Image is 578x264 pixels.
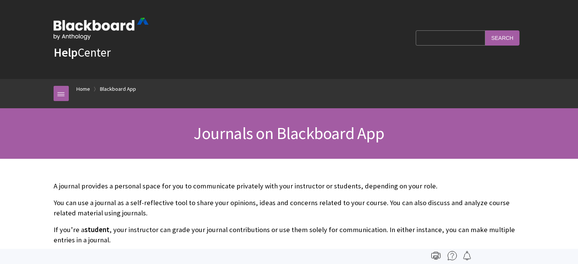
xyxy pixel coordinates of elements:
span: Journals on Blackboard App [193,123,384,144]
img: Print [431,251,440,260]
p: A journal provides a personal space for you to communicate privately with your instructor or stud... [54,181,525,191]
input: Search [485,30,519,45]
a: HelpCenter [54,45,111,60]
a: Home [76,84,90,94]
span: You can use a journal as a self-reflective tool to share your opinions, ideas and concerns relate... [54,198,510,217]
strong: Help [54,45,78,60]
p: If you’re a , your instructor can grade your journal contributions or use them solely for communi... [54,225,525,245]
span: student [84,225,109,234]
a: Blackboard App [100,84,136,94]
img: Follow this page [462,251,472,260]
img: Blackboard by Anthology [54,18,149,40]
img: More help [448,251,457,260]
